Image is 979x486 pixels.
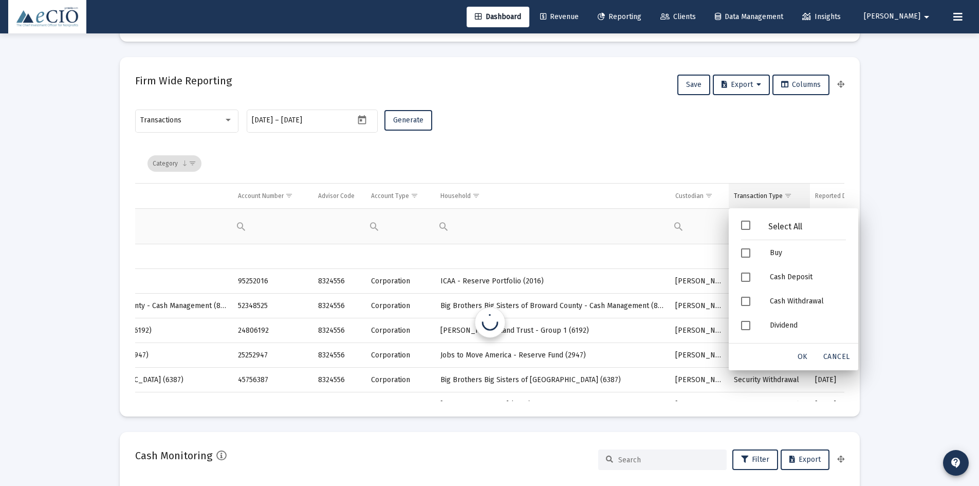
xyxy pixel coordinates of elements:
[781,80,821,89] span: Columns
[670,343,729,368] td: [PERSON_NAME]
[532,7,587,27] a: Revenue
[762,289,854,313] div: Cash Withdrawal
[467,7,529,27] a: Dashboard
[705,192,713,200] span: Show filter options for column 'Custodian'
[371,192,409,200] div: Account Type
[366,184,435,208] td: Column Account Type
[810,184,883,208] td: Column Reported Date
[366,392,435,417] td: Corporation
[313,184,366,208] td: Column Advisor Code
[784,192,792,200] span: Show filter options for column 'Transaction Type'
[366,318,435,343] td: Corporation
[786,348,819,366] div: OK
[475,12,521,21] span: Dashboard
[670,294,729,318] td: [PERSON_NAME]
[135,73,232,89] h2: Firm Wide Reporting
[762,241,854,265] div: Buy
[435,208,670,244] td: Filter cell
[285,192,293,200] span: Show filter options for column 'Account Number'
[677,75,710,95] button: Save
[732,449,778,470] button: Filter
[275,116,279,124] span: –
[750,222,820,231] div: Select All
[715,12,783,21] span: Data Management
[920,7,933,27] mat-icon: arrow_drop_down
[670,184,729,208] td: Column Custodian
[384,110,432,131] button: Generate
[189,159,196,167] span: Show filter options for column 'undefined'
[233,368,313,392] td: 45756387
[366,343,435,368] td: Corporation
[313,368,366,392] td: 8324556
[762,313,854,337] div: Dividend
[366,208,435,244] td: Filter cell
[762,337,854,362] div: Dividend Reinvestment
[864,12,920,21] span: [PERSON_NAME]
[238,192,284,200] div: Account Number
[140,116,181,124] span: Transactions
[713,75,770,95] button: Export
[135,447,212,464] h2: Cash Monitoring
[393,116,423,124] span: Generate
[252,116,273,124] input: Start date
[147,155,201,172] div: Category
[435,184,670,208] td: Column Household
[540,12,579,21] span: Revenue
[435,368,670,392] td: Big Brothers Big Sisters of [GEOGRAPHIC_DATA] (6387)
[781,449,829,470] button: Export
[734,192,783,200] div: Transaction Type
[435,294,670,318] td: Big Brothers Big Sisters of Broward County - Cash Management (8525)
[233,392,313,417] td: 17533195
[147,144,837,183] div: Data grid toolbar
[798,352,808,361] span: OK
[411,192,418,200] span: Show filter options for column 'Account Type'
[366,294,435,318] td: Corporation
[313,318,366,343] td: 8324556
[313,269,366,294] td: 8324556
[281,116,330,124] input: End date
[794,7,849,27] a: Insights
[355,112,370,127] button: Open calendar
[815,192,856,200] div: Reported Date
[670,208,729,244] td: Filter cell
[16,7,79,27] img: Dashboard
[135,144,844,401] div: Data grid
[670,368,729,392] td: [PERSON_NAME]
[618,456,719,464] input: Search
[741,455,769,464] span: Filter
[313,294,366,318] td: 8324556
[670,318,729,343] td: [PERSON_NAME]
[707,7,791,27] a: Data Management
[233,343,313,368] td: 25252947
[233,184,313,208] td: Column Account Number
[233,269,313,294] td: 95252016
[729,184,810,208] td: Column Transaction Type
[852,6,945,27] button: [PERSON_NAME]
[722,80,761,89] span: Export
[675,192,704,200] div: Custodian
[819,348,854,366] div: Cancel
[233,318,313,343] td: 24806192
[823,352,850,361] span: Cancel
[660,12,696,21] span: Clients
[318,192,355,200] div: Advisor Code
[670,269,729,294] td: [PERSON_NAME]
[435,318,670,343] td: [PERSON_NAME] Land Trust - Group 1 (6192)
[435,343,670,368] td: Jobs to Move America - Reserve Fund (2947)
[810,392,883,417] td: [DATE]
[435,392,670,417] td: [GEOGRAPHIC_DATA] (3195)
[366,269,435,294] td: Corporation
[435,269,670,294] td: ICAA - Reserve Portfolio (2016)
[233,208,313,244] td: Filter cell
[950,457,962,469] mat-icon: contact_support
[686,80,701,89] span: Save
[440,192,471,200] div: Household
[729,392,810,417] td: Security Withdrawal
[772,75,829,95] button: Columns
[729,368,810,392] td: Security Withdrawal
[233,294,313,318] td: 52348525
[789,455,821,464] span: Export
[313,343,366,368] td: 8324556
[366,368,435,392] td: Corporation
[729,208,858,370] div: Filter options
